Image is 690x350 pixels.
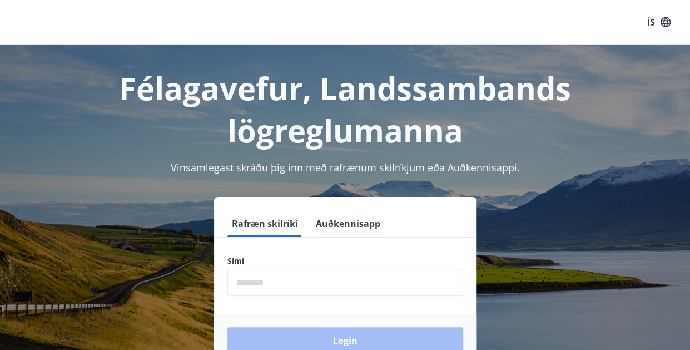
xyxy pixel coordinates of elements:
[13,67,677,151] h1: Félagavefur, Landssambands lögreglumanna
[227,255,463,267] label: Sími
[641,12,677,32] button: ÍS
[171,161,520,174] span: Vinsamlegast skráðu þig inn með rafrænum skilríkjum eða Auðkennisappi.
[311,210,385,237] button: Auðkennisapp
[227,210,302,237] button: Rafræn skilríki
